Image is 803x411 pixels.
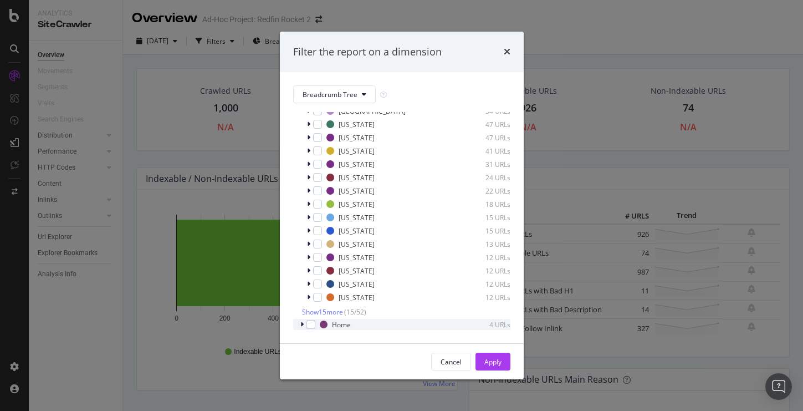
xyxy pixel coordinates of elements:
[339,293,375,302] div: [US_STATE]
[456,186,510,196] div: 22 URLs
[339,160,375,169] div: [US_STATE]
[332,320,351,329] div: Home
[339,266,375,276] div: [US_STATE]
[431,353,471,371] button: Cancel
[339,213,375,222] div: [US_STATE]
[339,253,375,262] div: [US_STATE]
[456,240,510,249] div: 13 URLs
[344,307,366,317] span: ( 15 / 52 )
[456,266,510,276] div: 12 URLs
[293,45,442,59] div: Filter the report on a dimension
[456,146,510,156] div: 41 URLs
[339,280,375,289] div: [US_STATE]
[303,90,357,99] span: Breadcrumb Tree
[302,307,343,317] span: Show 15 more
[456,133,510,143] div: 47 URLs
[339,240,375,249] div: [US_STATE]
[456,280,510,289] div: 12 URLs
[339,120,375,129] div: [US_STATE]
[293,85,376,103] button: Breadcrumb Tree
[339,146,375,156] div: [US_STATE]
[339,186,375,196] div: [US_STATE]
[456,173,510,182] div: 24 URLs
[456,213,510,222] div: 15 URLs
[456,226,510,236] div: 15 URLs
[339,173,375,182] div: [US_STATE]
[339,133,375,143] div: [US_STATE]
[456,160,510,169] div: 31 URLs
[456,253,510,262] div: 12 URLs
[441,357,462,367] div: Cancel
[484,357,502,367] div: Apply
[456,200,510,209] div: 18 URLs
[456,120,510,129] div: 47 URLs
[280,32,524,380] div: modal
[504,45,510,59] div: times
[339,200,375,209] div: [US_STATE]
[339,226,375,236] div: [US_STATE]
[475,353,510,371] button: Apply
[456,320,510,329] div: 4 URLs
[765,373,792,400] div: Open Intercom Messenger
[456,293,510,302] div: 12 URLs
